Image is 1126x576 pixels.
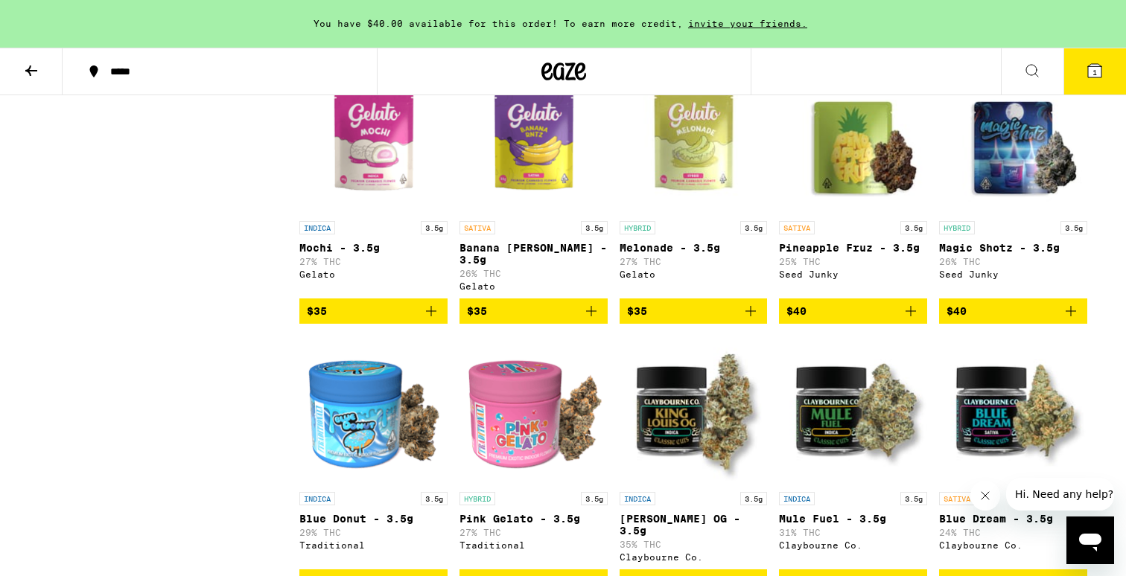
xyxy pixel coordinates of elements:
[939,298,1087,324] button: Add to bag
[459,513,608,525] p: Pink Gelato - 3.5g
[581,492,608,505] p: 3.5g
[939,528,1087,537] p: 24% THC
[779,298,927,324] button: Add to bag
[779,492,815,505] p: INDICA
[459,281,608,291] div: Gelato
[939,513,1087,525] p: Blue Dream - 3.5g
[459,298,608,324] button: Add to bag
[779,257,927,266] p: 25% THC
[939,269,1087,279] div: Seed Junky
[620,552,768,562] div: Claybourne Co.
[299,242,448,254] p: Mochi - 3.5g
[779,221,815,234] p: SATIVA
[740,492,767,505] p: 3.5g
[307,305,327,317] span: $35
[459,242,608,266] p: Banana [PERSON_NAME] - 3.5g
[299,492,335,505] p: INDICA
[939,65,1087,298] a: Open page for Magic Shotz - 3.5g from Seed Junky
[939,492,975,505] p: SATIVA
[779,269,927,279] div: Seed Junky
[620,492,655,505] p: INDICA
[459,65,608,214] img: Gelato - Banana Runtz - 3.5g
[620,513,768,537] p: [PERSON_NAME] OG - 3.5g
[779,540,927,550] div: Claybourne Co.
[627,305,647,317] span: $35
[1063,48,1126,95] button: 1
[299,513,448,525] p: Blue Donut - 3.5g
[620,269,768,279] div: Gelato
[900,492,927,505] p: 3.5g
[947,305,967,317] span: $40
[459,336,608,484] img: Traditional - Pink Gelato - 3.5g
[467,305,487,317] span: $35
[900,221,927,234] p: 3.5g
[779,65,927,298] a: Open page for Pineapple Fruz - 3.5g from Seed Junky
[459,221,495,234] p: SATIVA
[779,336,927,569] a: Open page for Mule Fuel - 3.5g from Claybourne Co.
[740,221,767,234] p: 3.5g
[1006,478,1114,511] iframe: Message from company
[620,257,768,266] p: 27% THC
[421,492,448,505] p: 3.5g
[939,242,1087,254] p: Magic Shotz - 3.5g
[299,336,448,569] a: Open page for Blue Donut - 3.5g from Traditional
[299,298,448,324] button: Add to bag
[459,269,608,278] p: 26% THC
[459,540,608,550] div: Traditional
[1092,68,1097,77] span: 1
[459,528,608,537] p: 27% THC
[620,336,768,484] img: Claybourne Co. - King Louis OG - 3.5g
[939,65,1087,214] img: Seed Junky - Magic Shotz - 3.5g
[970,481,1000,511] iframe: Close message
[314,19,683,28] span: You have $40.00 available for this order! To earn more credit,
[299,269,448,279] div: Gelato
[779,513,927,525] p: Mule Fuel - 3.5g
[299,257,448,266] p: 27% THC
[299,221,335,234] p: INDICA
[299,540,448,550] div: Traditional
[779,336,927,484] img: Claybourne Co. - Mule Fuel - 3.5g
[779,65,927,214] img: Seed Junky - Pineapple Fruz - 3.5g
[620,65,768,298] a: Open page for Melonade - 3.5g from Gelato
[459,492,495,505] p: HYBRID
[620,336,768,569] a: Open page for King Louis OG - 3.5g from Claybourne Co.
[779,528,927,537] p: 31% THC
[620,298,768,324] button: Add to bag
[1066,516,1114,564] iframe: Button to launch messaging window
[779,242,927,254] p: Pineapple Fruz - 3.5g
[299,528,448,537] p: 29% THC
[939,221,975,234] p: HYBRID
[459,336,608,569] a: Open page for Pink Gelato - 3.5g from Traditional
[299,65,448,214] img: Gelato - Mochi - 3.5g
[1060,221,1087,234] p: 3.5g
[299,336,448,484] img: Traditional - Blue Donut - 3.5g
[620,221,655,234] p: HYBRID
[581,221,608,234] p: 3.5g
[620,65,768,214] img: Gelato - Melonade - 3.5g
[939,336,1087,569] a: Open page for Blue Dream - 3.5g from Claybourne Co.
[620,540,768,549] p: 35% THC
[299,65,448,298] a: Open page for Mochi - 3.5g from Gelato
[786,305,807,317] span: $40
[421,221,448,234] p: 3.5g
[939,336,1087,484] img: Claybourne Co. - Blue Dream - 3.5g
[939,257,1087,266] p: 26% THC
[620,242,768,254] p: Melonade - 3.5g
[939,540,1087,550] div: Claybourne Co.
[683,19,812,28] span: invite your friends.
[459,65,608,298] a: Open page for Banana Runtz - 3.5g from Gelato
